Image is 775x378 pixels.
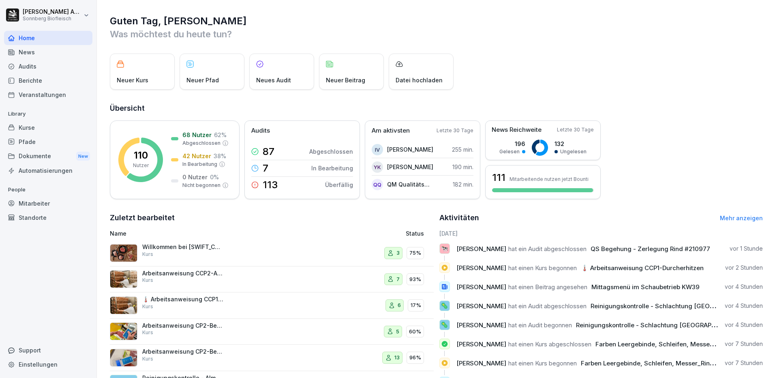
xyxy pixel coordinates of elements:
div: Mitarbeiter [4,196,92,210]
p: 62 % [214,131,227,139]
span: [PERSON_NAME] [456,302,506,310]
p: Neues Audit [256,76,291,84]
span: hat einen Kurs begonnen [508,264,577,272]
span: Reinigungskontrolle - Schlachtung [GEOGRAPHIC_DATA] [591,302,756,310]
span: Farben Leergebinde, Schleifen, Messer_Rinderbetrieb [581,359,741,367]
h1: Guten Tag, [PERSON_NAME] [110,15,763,28]
p: Arbeitsanweisung CP2-Begasen [142,348,223,355]
p: 🦠 [441,319,448,331]
p: In Bearbeitung [182,161,217,168]
p: 7 [263,163,268,173]
p: Abgeschlossen [182,140,221,147]
a: News [4,45,92,59]
p: Arbeitsanweisung CP2-Begasen Faschiertes [142,322,223,329]
p: Neuer Beitrag [326,76,365,84]
p: [PERSON_NAME] Anibas [23,9,82,15]
p: QM Qualitätsmanagement [387,180,434,189]
p: 255 min. [452,145,473,154]
p: vor 4 Stunden [725,321,763,329]
a: Berichte [4,73,92,88]
span: hat ein Audit abgeschlossen [508,245,587,253]
p: 96% [409,354,421,362]
p: 93% [409,275,421,283]
p: 13 [394,354,400,362]
h6: [DATE] [439,229,763,238]
span: [PERSON_NAME] [456,340,506,348]
div: IV [372,144,383,155]
div: Pfade [4,135,92,149]
span: hat ein Audit abgeschlossen [508,302,587,310]
p: Name [110,229,313,238]
p: 0 Nutzer [182,173,208,181]
span: [PERSON_NAME] [456,245,506,253]
div: Audits [4,59,92,73]
p: Was möchtest du heute tun? [110,28,763,41]
p: Kurs [142,355,153,363]
p: Willkommen bei [SWIFT_CODE] Biofleisch [142,243,223,251]
a: Arbeitsanweisung CCP2-AbtrocknungKurs793% [110,266,434,293]
div: Home [4,31,92,45]
p: Audits [251,126,270,135]
p: 38 % [214,152,226,160]
div: New [76,152,90,161]
a: Automatisierungen [4,163,92,178]
p: Letzte 30 Tage [557,126,594,133]
p: Kurs [142,251,153,258]
p: People [4,183,92,196]
p: 75% [409,249,421,257]
p: Letzte 30 Tage [437,127,473,134]
p: Überfällig [325,180,353,189]
img: oenbij6eacdvlc0h8sr4t2f0.png [110,349,137,367]
p: 190 min. [452,163,473,171]
img: hvxepc8g01zu3rjqex5ywi6r.png [110,296,137,314]
p: 5 [396,328,399,336]
p: vor 2 Stunden [725,264,763,272]
p: Status [406,229,424,238]
p: 68 Nutzer [182,131,212,139]
img: kcy5zsy084eomyfwy436ysas.png [110,270,137,288]
p: 113 [263,180,278,190]
p: Gelesen [499,148,520,155]
p: Library [4,107,92,120]
span: hat einen Kurs abgeschlossen [508,340,591,348]
h2: Aktivitäten [439,212,479,223]
p: 0 % [210,173,219,181]
span: Farben Leergebinde, Schleifen, Messer_Rinderbetrieb [595,340,755,348]
p: 182 min. [453,180,473,189]
div: Dokumente [4,149,92,164]
div: QQ [372,179,383,190]
p: 17% [411,301,421,309]
div: Support [4,343,92,357]
a: Kurse [4,120,92,135]
span: 🌡️ Arbeitsanweisung CCP1-Durcherhitzen [581,264,704,272]
a: Arbeitsanweisung CP2-Begasen FaschiertesKurs560% [110,319,434,345]
h2: Zuletzt bearbeitet [110,212,434,223]
p: Kurs [142,303,153,310]
a: DokumenteNew [4,149,92,164]
p: 🌡️ Arbeitsanweisung CCP1-Durcherhitzen [142,296,223,303]
p: Kurs [142,329,153,336]
p: 132 [554,140,587,148]
span: hat einen Beitrag angesehen [508,283,587,291]
p: 60% [409,328,421,336]
p: In Bearbeitung [311,164,353,172]
p: 42 Nutzer [182,152,211,160]
img: vq64qnx387vm2euztaeei3pt.png [110,244,137,262]
p: Nutzer [133,162,149,169]
p: [PERSON_NAME] [387,145,433,154]
p: Mitarbeitende nutzen jetzt Bounti [510,176,589,182]
p: [PERSON_NAME] [387,163,433,171]
p: Arbeitsanweisung CCP2-Abtrocknung [142,270,223,277]
a: Arbeitsanweisung CP2-BegasenKurs1396% [110,345,434,371]
a: Veranstaltungen [4,88,92,102]
div: Standorte [4,210,92,225]
div: YK [372,161,383,173]
p: 🐄 [441,243,448,254]
p: Nicht begonnen [182,182,221,189]
p: Neuer Pfad [186,76,219,84]
a: Einstellungen [4,357,92,372]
